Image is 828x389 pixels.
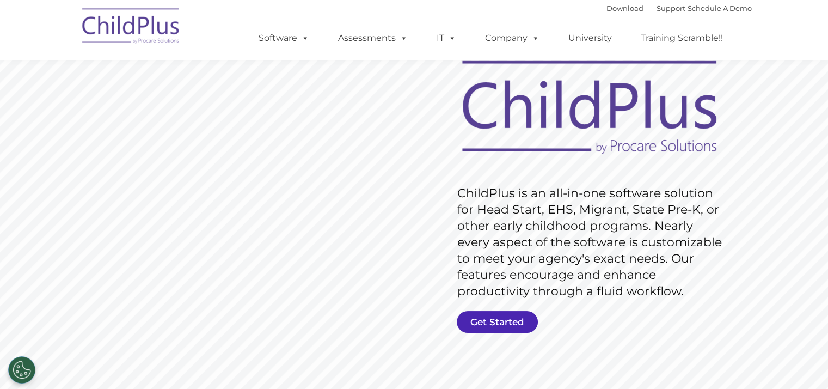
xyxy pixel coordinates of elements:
rs-layer: ChildPlus is an all-in-one software solution for Head Start, EHS, Migrant, State Pre-K, or other ... [457,185,727,300]
a: Assessments [327,27,419,49]
a: IT [426,27,467,49]
a: Download [606,4,643,13]
a: Get Started [457,311,538,333]
button: Cookies Settings [8,356,35,384]
a: Software [248,27,320,49]
a: University [557,27,623,49]
a: Schedule A Demo [688,4,752,13]
a: Training Scramble!! [630,27,734,49]
img: ChildPlus by Procare Solutions [77,1,186,55]
font: | [606,4,752,13]
a: Company [474,27,550,49]
a: Support [657,4,685,13]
